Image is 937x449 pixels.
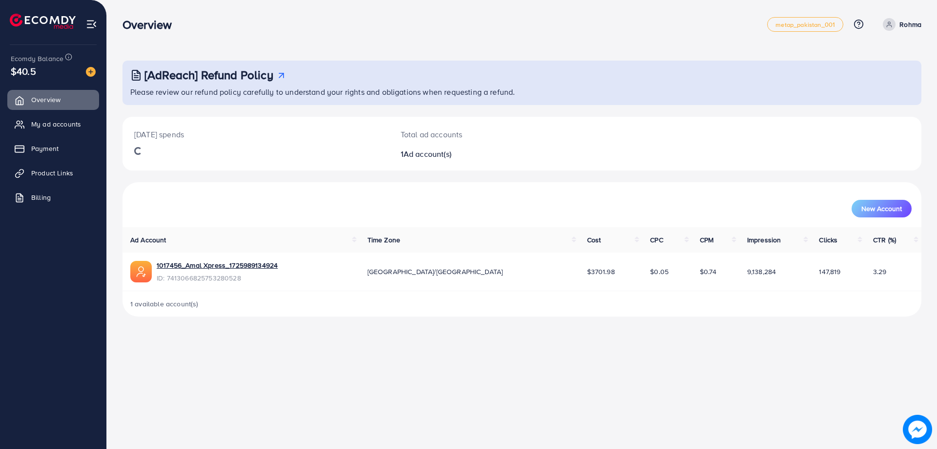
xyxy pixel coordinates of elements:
[10,14,76,29] img: logo
[31,95,61,105] span: Overview
[157,260,278,270] a: 1017456_Amal Xpress_1725989134924
[819,235,837,245] span: Clicks
[775,21,835,28] span: metap_pakistan_001
[747,235,781,245] span: Impression
[130,299,199,309] span: 1 available account(s)
[819,267,840,277] span: 147,819
[700,267,717,277] span: $0.74
[587,235,601,245] span: Cost
[367,235,400,245] span: Time Zone
[7,163,99,183] a: Product Links
[899,19,921,30] p: Rohma
[86,19,97,30] img: menu
[7,188,99,207] a: Billing
[700,235,713,245] span: CPM
[134,128,377,140] p: [DATE] spends
[130,235,166,245] span: Ad Account
[130,86,916,98] p: Please review our refund policy carefully to understand your rights and obligations when requesti...
[122,18,180,32] h3: Overview
[7,114,99,134] a: My ad accounts
[873,235,896,245] span: CTR (%)
[31,192,51,202] span: Billing
[587,267,615,277] span: $3701.98
[7,139,99,158] a: Payment
[401,128,577,140] p: Total ad accounts
[31,144,59,153] span: Payment
[7,90,99,109] a: Overview
[852,200,912,217] button: New Account
[861,205,902,212] span: New Account
[31,119,81,129] span: My ad accounts
[879,18,921,31] a: Rohma
[11,54,63,64] span: Ecomdy Balance
[367,267,503,277] span: [GEOGRAPHIC_DATA]/[GEOGRAPHIC_DATA]
[404,149,451,159] span: Ad account(s)
[401,150,577,159] h2: 1
[903,415,932,444] img: image
[650,235,663,245] span: CPC
[11,64,36,78] span: $40.5
[873,267,887,277] span: 3.29
[86,67,96,77] img: image
[747,267,776,277] span: 9,138,284
[157,273,278,283] span: ID: 7413066825753280528
[144,68,273,82] h3: [AdReach] Refund Policy
[767,17,843,32] a: metap_pakistan_001
[650,267,669,277] span: $0.05
[130,261,152,282] img: ic-ads-acc.e4c84228.svg
[31,168,73,178] span: Product Links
